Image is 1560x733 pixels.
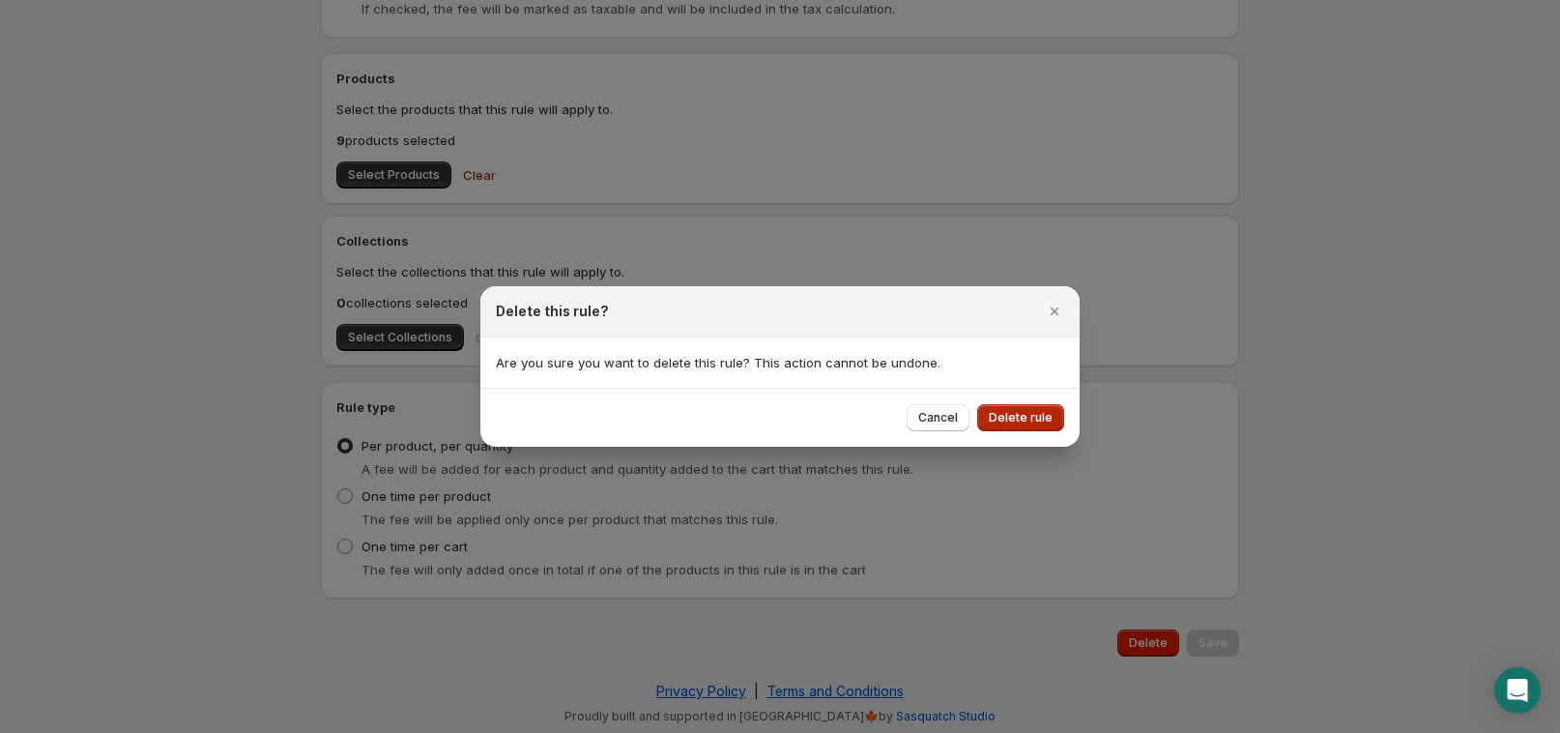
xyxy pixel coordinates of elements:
div: Open Intercom Messenger [1494,667,1541,714]
h2: Delete this rule? [496,302,609,321]
button: Close [1041,298,1068,325]
button: Delete rule [977,404,1064,431]
p: Are you sure you want to delete this rule? This action cannot be undone. [496,353,1064,372]
button: Cancel [907,404,969,431]
span: Delete rule [989,410,1053,425]
span: Cancel [918,410,958,425]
